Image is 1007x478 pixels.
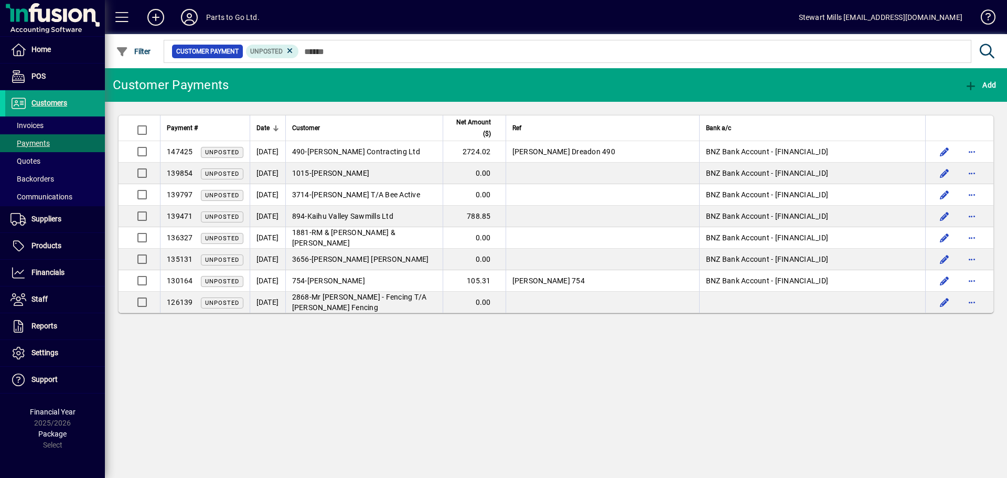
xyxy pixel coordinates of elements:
span: Customer Payment [176,46,239,57]
button: More options [963,143,980,160]
button: More options [963,186,980,203]
a: Quotes [5,152,105,170]
td: - [285,141,443,163]
span: Filter [116,47,151,56]
span: Ref [512,122,521,134]
span: [PERSON_NAME] 754 [512,277,585,285]
span: Unposted [205,278,239,285]
span: Financial Year [30,408,76,416]
a: Settings [5,340,105,366]
td: [DATE] [250,292,285,313]
td: - [285,206,443,227]
button: Edit [936,272,953,289]
mat-chip: Customer Payment Status: Unposted [246,45,299,58]
span: BNZ Bank Account - [FINANCIAL_ID] [706,212,828,220]
span: 1015 [292,169,309,177]
div: Ref [512,122,693,134]
button: Edit [936,186,953,203]
span: Payment # [167,122,198,134]
span: Staff [31,295,48,303]
a: Communications [5,188,105,206]
button: Profile [173,8,206,27]
span: Unposted [205,171,239,177]
span: [PERSON_NAME] Dreadon 490 [512,147,615,156]
span: Support [31,375,58,384]
span: 136327 [167,233,193,242]
div: Stewart Mills [EMAIL_ADDRESS][DOMAIN_NAME] [799,9,962,26]
span: Payments [10,139,50,147]
a: Backorders [5,170,105,188]
div: Bank a/c [706,122,919,134]
td: [DATE] [250,227,285,249]
td: [DATE] [250,249,285,270]
span: BNZ Bank Account - [FINANCIAL_ID] [706,233,828,242]
a: Reports [5,313,105,339]
button: Filter [113,42,154,61]
span: Products [31,241,61,250]
a: Knowledge Base [973,2,994,36]
span: 147425 [167,147,193,156]
td: 0.00 [443,227,506,249]
a: Products [5,233,105,259]
span: Unposted [205,257,239,263]
span: 3714 [292,190,309,199]
div: Net Amount ($) [449,116,500,140]
div: Date [256,122,279,134]
td: [DATE] [250,270,285,292]
span: 126139 [167,298,193,306]
span: Bank a/c [706,122,731,134]
td: - [285,270,443,292]
td: - [285,292,443,313]
td: [DATE] [250,163,285,184]
div: Payment # [167,122,243,134]
span: Backorders [10,175,54,183]
span: Invoices [10,121,44,130]
td: [DATE] [250,206,285,227]
td: 0.00 [443,292,506,313]
button: Add [962,76,999,94]
span: RM & [PERSON_NAME] & [PERSON_NAME] [292,228,395,247]
span: 1881 [292,228,309,237]
span: [PERSON_NAME] [PERSON_NAME] [312,255,429,263]
span: BNZ Bank Account - [FINANCIAL_ID] [706,169,828,177]
a: Home [5,37,105,63]
span: Communications [10,193,72,201]
span: BNZ Bank Account - [FINANCIAL_ID] [706,277,828,285]
button: More options [963,165,980,182]
button: More options [963,251,980,268]
span: Financials [31,268,65,277]
span: BNZ Bank Account - [FINANCIAL_ID] [706,147,828,156]
a: Payments [5,134,105,152]
td: 105.31 [443,270,506,292]
button: Edit [936,143,953,160]
span: Unposted [205,235,239,242]
span: Unposted [250,48,283,55]
button: Edit [936,229,953,246]
button: Edit [936,294,953,311]
span: Mr [PERSON_NAME] - Fencing T/A [PERSON_NAME] Fencing [292,293,427,312]
div: Parts to Go Ltd. [206,9,260,26]
span: Net Amount ($) [449,116,491,140]
span: Home [31,45,51,54]
td: - [285,163,443,184]
button: Edit [936,165,953,182]
td: - [285,227,443,249]
a: Financials [5,260,105,286]
span: [PERSON_NAME] [312,169,369,177]
button: Add [139,8,173,27]
span: BNZ Bank Account - [FINANCIAL_ID] [706,255,828,263]
span: 754 [292,277,305,285]
span: Unposted [205,149,239,156]
span: Customers [31,99,67,107]
span: Unposted [205,300,239,306]
td: 0.00 [443,249,506,270]
span: [PERSON_NAME] [307,277,365,285]
span: [PERSON_NAME] T/A Bee Active [312,190,420,199]
span: POS [31,72,46,80]
button: Edit [936,251,953,268]
span: Settings [31,348,58,357]
span: 490 [292,147,305,156]
span: 139854 [167,169,193,177]
span: 2868 [292,293,309,301]
button: More options [963,208,980,225]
